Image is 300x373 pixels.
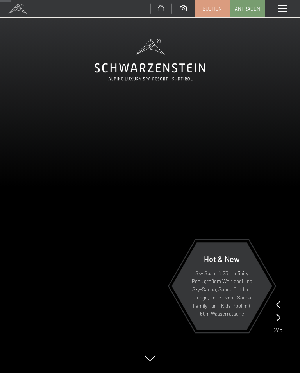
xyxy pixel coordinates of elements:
[171,242,273,330] a: Hot & New Sky Spa mit 23m Infinity Pool, großem Whirlpool und Sky-Sauna, Sauna Outdoor Lounge, ne...
[279,325,282,334] span: 8
[230,0,264,17] a: Anfragen
[274,325,277,334] span: 2
[202,5,222,12] span: Buchen
[277,325,279,334] span: /
[195,0,229,17] a: Buchen
[191,269,253,318] p: Sky Spa mit 23m Infinity Pool, großem Whirlpool und Sky-Sauna, Sauna Outdoor Lounge, neue Event-S...
[204,254,240,264] span: Hot & New
[235,5,260,12] span: Anfragen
